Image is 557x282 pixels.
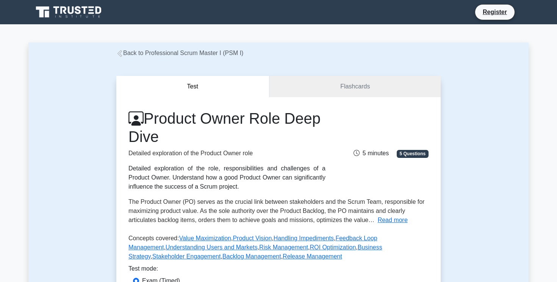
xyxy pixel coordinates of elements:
button: Test [116,76,269,98]
a: Risk Management [259,244,308,250]
span: The Product Owner (PO) serves as the crucial link between stakeholders and the Scrum Team, respon... [128,199,424,223]
span: 5 minutes [354,150,389,156]
p: Concepts covered: , , , , , , , , , , [128,234,429,264]
button: Read more [378,216,408,225]
a: Backlog Management [222,253,281,260]
a: Stakeholder Engagement [152,253,221,260]
div: Test mode: [128,264,429,276]
a: Handling Impediments [274,235,334,241]
span: 5 Questions [397,150,429,158]
a: Value Maximization [179,235,231,241]
p: Detailed exploration of the Product Owner role [128,149,325,158]
a: Release Management [283,253,342,260]
a: Back to Professional Scrum Master I (PSM I) [116,50,243,56]
a: ROI Optimization [310,244,356,250]
a: Flashcards [269,76,441,98]
a: Product Vision [233,235,272,241]
a: Understanding Users and Markets [166,244,258,250]
a: Feedback Loop Management [128,235,377,250]
a: Register [478,7,512,17]
h1: Product Owner Role Deep Dive [128,109,325,146]
div: Detailed exploration of the role, responsibilities and challenges of a Product Owner. Understand ... [128,164,325,191]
